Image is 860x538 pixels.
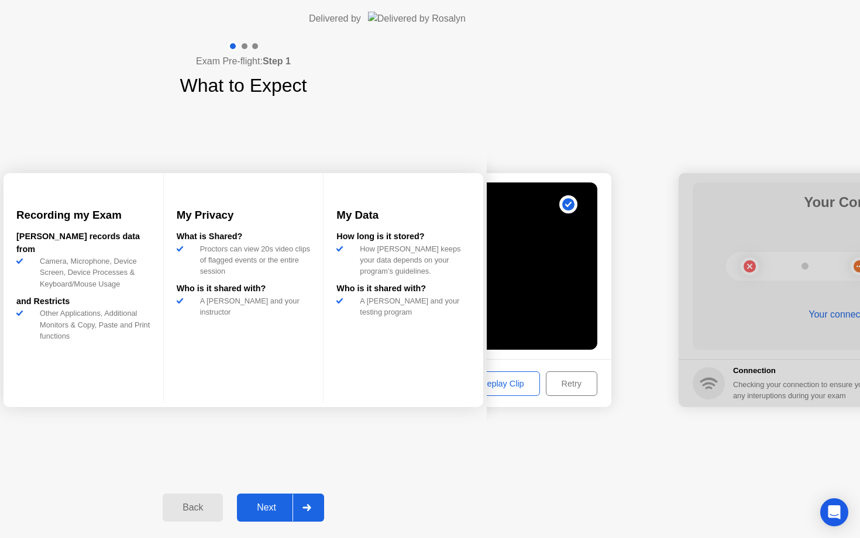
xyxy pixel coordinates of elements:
div: and Restricts [16,295,150,308]
div: Delivered by [309,12,361,26]
div: How [PERSON_NAME] keeps your data depends on your program’s guidelines. [355,243,470,277]
div: A [PERSON_NAME] and your testing program [355,295,470,318]
h1: What to Expect [180,71,307,99]
h3: My Privacy [177,207,311,223]
div: Who is it shared with? [177,282,311,295]
img: Delivered by Rosalyn [368,12,466,25]
div: Other Applications, Additional Monitors & Copy, Paste and Print functions [35,308,150,342]
button: Next [237,494,324,522]
button: Replay Clip [456,371,540,396]
div: Replay Clip [460,379,536,388]
div: Camera, Microphone, Device Screen, Device Processes & Keyboard/Mouse Usage [35,256,150,289]
div: Retry [550,379,593,388]
div: What is Shared? [177,230,311,243]
div: Next [240,502,293,513]
div: Back [166,502,219,513]
div: A [PERSON_NAME] and your instructor [195,295,311,318]
div: How long is it stored? [336,230,470,243]
div: Who is it shared with? [336,282,470,295]
h3: My Data [336,207,470,223]
button: Retry [546,371,597,396]
h3: Recording my Exam [16,207,150,223]
div: Proctors can view 20s video clips of flagged events or the entire session [195,243,311,277]
b: Step 1 [263,56,291,66]
h4: Exam Pre-flight: [196,54,291,68]
div: [PERSON_NAME] records data from [16,230,150,256]
button: Back [163,494,223,522]
div: Open Intercom Messenger [820,498,848,526]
